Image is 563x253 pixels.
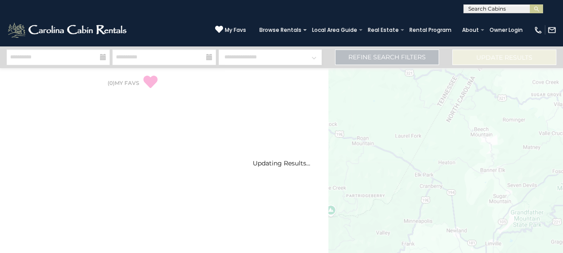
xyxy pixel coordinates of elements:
[534,26,543,34] img: phone-regular-white.png
[308,24,362,36] a: Local Area Guide
[548,26,556,34] img: mail-regular-white.png
[458,24,483,36] a: About
[225,26,246,34] span: My Favs
[485,24,527,36] a: Owner Login
[255,24,306,36] a: Browse Rentals
[7,21,129,39] img: White-1-2.png
[363,24,403,36] a: Real Estate
[215,25,246,34] a: My Favs
[405,24,456,36] a: Rental Program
